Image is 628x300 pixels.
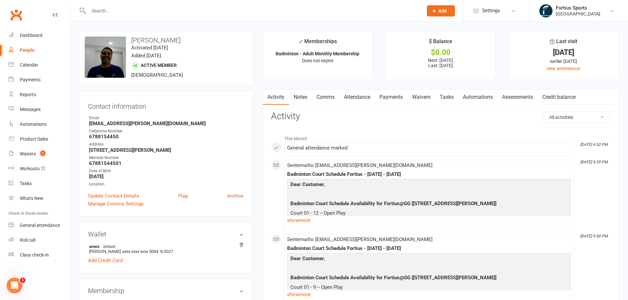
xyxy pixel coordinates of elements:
[88,231,244,238] h3: Wallet
[85,37,247,44] h3: [PERSON_NAME]
[9,176,70,191] a: Tasks
[88,243,244,255] li: [PERSON_NAME]
[312,90,339,105] a: Comms
[85,37,126,78] img: image1746225582.png
[9,147,70,161] a: Waivers 1
[131,45,168,51] time: Activated [DATE]
[392,58,490,68] p: Next: [DATE] Last: [DATE]
[8,7,24,23] a: Clubworx
[515,49,613,56] div: [DATE]
[160,249,173,254] span: 9/2027
[290,275,496,281] span: Badminton Court Schedule Availability for Fortius@GG [[STREET_ADDRESS][PERSON_NAME]]
[290,201,496,206] span: Badminton Court Schedule Availability for Fortius@GG [[STREET_ADDRESS][PERSON_NAME]]
[178,192,188,200] a: Flag
[20,151,36,156] div: Waivers
[20,166,40,171] div: Workouts
[580,160,608,164] i: [DATE] 9:39 PM
[40,150,45,156] span: 1
[20,237,35,243] div: Roll call
[9,117,70,132] a: Automations
[289,90,312,105] a: Notes
[287,246,571,251] div: Badminton Court Schedule Fortius - [DATE] - [DATE]
[550,37,577,49] div: Last visit
[89,244,240,249] strong: amex
[89,128,244,134] div: Cellphone Number
[89,155,244,161] div: Member Number
[392,49,490,56] div: $0.00
[556,11,600,17] div: [GEOGRAPHIC_DATA]
[7,278,22,293] iframe: Intercom live chat
[287,145,571,151] div: General attendance marked
[89,147,244,153] strong: [STREET_ADDRESS][PERSON_NAME]
[20,33,43,38] div: Dashboard
[20,122,46,127] div: Automations
[438,8,447,14] span: Add
[287,162,433,168] span: Sent email to [EMAIL_ADDRESS][PERSON_NAME][DOMAIN_NAME]
[20,252,49,258] div: Class check-in
[290,256,325,261] span: Dear Customer,
[482,3,500,18] span: Settings
[9,218,70,233] a: General attendance kiosk mode
[122,249,158,254] span: xxxx xxxx xxxx 5004
[20,92,36,97] div: Reports
[9,248,70,262] a: Class kiosk mode
[287,236,433,242] span: Sent email to [EMAIL_ADDRESS][PERSON_NAME][DOMAIN_NAME]
[556,5,600,11] div: Fortius Sports
[101,244,117,249] span: default
[88,257,123,264] a: Add Credit Card
[20,196,44,201] div: What's New
[131,53,161,59] time: Added [DATE]
[20,181,32,186] div: Tasks
[20,107,41,112] div: Messages
[9,58,70,72] a: Calendar
[547,66,580,71] a: view attendance
[290,181,325,187] span: Dear Customer,
[9,233,70,248] a: Roll call
[131,72,183,78] span: [DEMOGRAPHIC_DATA]
[20,278,25,283] span: 1
[20,136,48,142] div: Product Sales
[339,90,375,105] a: Attendance
[89,115,244,121] div: Email
[89,160,244,166] strong: 67881544501
[89,174,244,179] strong: [DATE]
[88,200,144,208] a: Manage Comms Settings
[9,102,70,117] a: Messages
[375,90,407,105] a: Payments
[458,90,497,105] a: Automations
[89,134,244,140] strong: 6788154450
[9,43,70,58] a: People
[20,47,35,53] div: People
[88,100,244,110] h3: Contact information
[435,90,458,105] a: Tasks
[89,168,244,174] div: Date of Birth
[87,6,418,15] input: Search...
[580,234,608,238] i: [DATE] 9:58 PM
[289,209,569,219] p: Court 01 - 12 -- Open Play
[302,58,333,63] span: Does not expire
[287,216,571,225] a: show more
[298,39,303,45] i: ✓
[263,90,289,105] a: Activity
[271,111,610,122] h3: Activity
[9,191,70,206] a: What's New
[289,283,569,293] p: Court 01 - 9 -- Open Play
[9,28,70,43] a: Dashboard
[9,87,70,102] a: Reports
[271,132,610,142] li: This Month
[497,90,538,105] a: Assessments
[89,181,244,187] div: Location
[427,5,455,16] button: Add
[89,141,244,148] div: Address
[89,121,244,126] strong: [EMAIL_ADDRESS][PERSON_NAME][DOMAIN_NAME]
[429,37,452,49] div: $ Balance
[9,132,70,147] a: Product Sales
[9,161,70,176] a: Workouts
[539,4,553,17] img: thumb_image1743802567.png
[20,223,60,228] div: General attendance
[287,172,571,177] div: Badminton Court Schedule Fortius - [DATE] - [DATE]
[88,192,139,200] a: Update Contact Details
[20,62,38,68] div: Calendar
[20,77,41,82] div: Payments
[515,58,613,65] div: earlier [DATE]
